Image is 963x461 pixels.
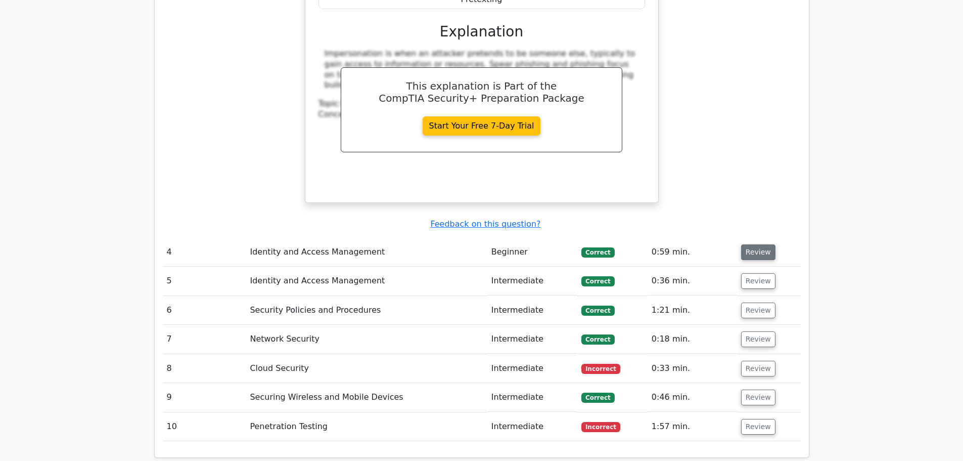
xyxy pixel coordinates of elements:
[318,99,645,109] div: Topic:
[487,383,577,412] td: Intermediate
[648,238,737,267] td: 0:59 min.
[423,116,541,136] a: Start Your Free 7-Day Trial
[163,383,246,412] td: 9
[430,219,540,229] a: Feedback on this question?
[741,390,775,405] button: Review
[487,412,577,441] td: Intermediate
[246,267,487,296] td: Identity and Access Management
[246,325,487,354] td: Network Security
[581,334,614,345] span: Correct
[648,354,737,383] td: 0:33 min.
[741,419,775,435] button: Review
[487,325,577,354] td: Intermediate
[487,238,577,267] td: Beginner
[163,354,246,383] td: 8
[741,361,775,376] button: Review
[648,296,737,325] td: 1:21 min.
[648,383,737,412] td: 0:46 min.
[325,49,639,91] div: Impersonation is when an attacker pretends to be someone else, typically to gain access to inform...
[325,23,639,40] h3: Explanation
[648,325,737,354] td: 0:18 min.
[581,364,620,374] span: Incorrect
[246,296,487,325] td: Security Policies and Procedures
[741,273,775,289] button: Review
[246,412,487,441] td: Penetration Testing
[163,238,246,267] td: 4
[581,393,614,403] span: Correct
[246,354,487,383] td: Cloud Security
[246,238,487,267] td: Identity and Access Management
[581,422,620,432] span: Incorrect
[581,276,614,286] span: Correct
[487,354,577,383] td: Intermediate
[648,267,737,296] td: 0:36 min.
[163,412,246,441] td: 10
[246,383,487,412] td: Securing Wireless and Mobile Devices
[163,296,246,325] td: 6
[163,267,246,296] td: 5
[581,306,614,316] span: Correct
[741,303,775,318] button: Review
[163,325,246,354] td: 7
[318,109,645,120] div: Concept:
[487,267,577,296] td: Intermediate
[487,296,577,325] td: Intermediate
[741,331,775,347] button: Review
[581,247,614,258] span: Correct
[741,244,775,260] button: Review
[648,412,737,441] td: 1:57 min.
